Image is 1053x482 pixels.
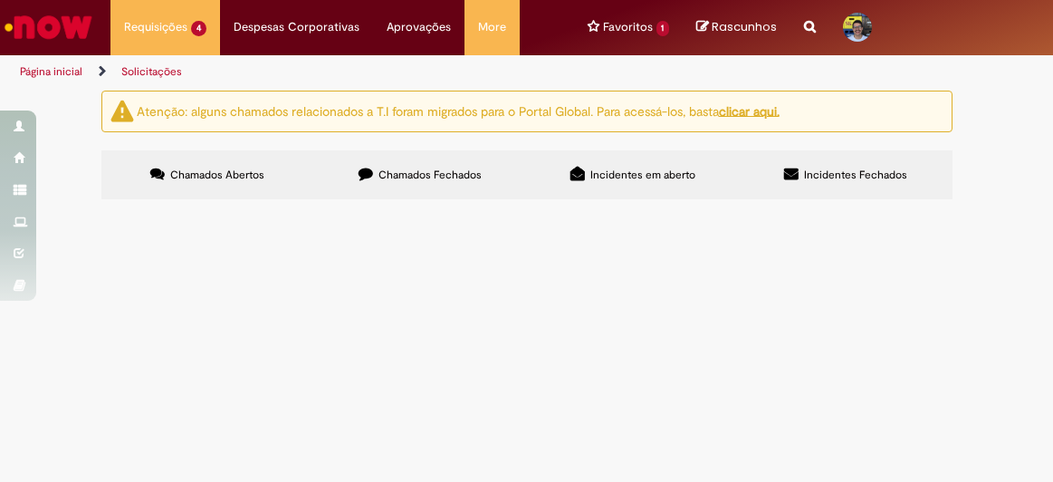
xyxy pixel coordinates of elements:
[603,18,653,36] span: Favoritos
[378,168,482,182] span: Chamados Fechados
[478,18,506,36] span: More
[191,21,206,36] span: 4
[656,21,670,36] span: 1
[719,102,780,119] a: clicar aqui.
[804,168,907,182] span: Incidentes Fechados
[2,9,95,45] img: ServiceNow
[590,168,695,182] span: Incidentes em aberto
[696,18,777,35] a: No momento, sua lista de rascunhos tem 0 Itens
[712,18,777,35] span: Rascunhos
[137,102,780,119] ng-bind-html: Atenção: alguns chamados relacionados a T.I foram migrados para o Portal Global. Para acessá-los,...
[234,18,359,36] span: Despesas Corporativas
[170,168,264,182] span: Chamados Abertos
[121,64,182,79] a: Solicitações
[387,18,451,36] span: Aprovações
[20,64,82,79] a: Página inicial
[124,18,187,36] span: Requisições
[14,55,600,89] ul: Trilhas de página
